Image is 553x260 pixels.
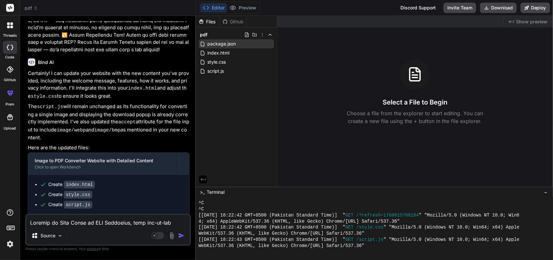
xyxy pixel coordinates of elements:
span: GET [345,212,353,218]
h3: Select a File to Begin [383,98,447,107]
h6: Bind AI [38,59,54,66]
img: icon [178,232,185,239]
code: script.js [37,104,63,110]
span: pdf [200,31,207,38]
button: Image to PDF Converter Website with Detailed ContentClick to open Workbench [28,153,179,174]
span: WebKit/537.36 (KHTML, like Gecko) Chrome/[URL] Safari/537.36" [199,243,364,249]
span: [[DATE] 18:22:42 GMT+0500 (Pakistan Standard Time)] " [199,224,345,230]
span: [[DATE] 18:22:43 GMT+0500 (Pakistan Standard Time)] " [199,237,345,243]
span: GET [345,237,353,243]
button: Invite Team [444,3,476,13]
span: Run command [48,213,183,219]
div: Create [48,201,92,208]
span: script.js [207,67,225,75]
span: package.json [207,40,236,48]
span: " "Mozilla/5.0 (Windows NT 10.0; Win64; x64) Apple [384,237,520,243]
p: Choose a file from the explorer to start editing. You can create a new file using the + button in... [342,109,488,125]
button: − [543,187,549,197]
img: Pick Models [57,233,63,239]
img: settings [5,239,16,250]
span: Show preview [516,19,548,25]
button: Preview [227,3,259,12]
code: script.js [64,201,92,209]
span: Terminal [207,189,225,195]
div: Create [48,191,92,198]
button: Download [480,3,517,13]
button: Editor [200,3,227,12]
span: ^C [199,200,204,206]
span: >_ [200,189,205,195]
div: Files [196,19,220,25]
span: /style.css [356,224,384,230]
code: style.css [31,94,57,99]
span: [[DATE] 18:22:42 GMT+0500 (Pakistan Standard Time)] " [199,212,345,218]
span: 4; x64) AppleWebKit/537.36 (KHTML, like Gecko) Chrome/[URL] Safari/537.36" [199,218,400,225]
code: accept [118,119,136,125]
div: Image to PDF Converter Website with Detailed Content [35,157,172,164]
span: − [544,189,548,195]
span: privacy [87,247,98,251]
span: GET [345,224,353,230]
p: Certainly! I can update your website with the new content you've provided, including the welcome ... [28,70,190,100]
code: index.html [128,86,157,91]
code: index.html [64,181,95,189]
img: attachment [168,232,176,240]
label: Upload [4,126,16,131]
span: " "Mozilla/5.0 (Windows NT 10.0; Win64; x64) Apple [384,224,520,230]
button: Deploy [521,3,550,13]
p: Source [40,232,55,239]
label: prem [6,102,14,107]
label: threads [3,33,17,38]
span: pdf [25,5,38,11]
code: style.css [64,191,92,199]
p: Here are the updated files: [28,144,190,152]
code: image/webp [57,128,86,133]
code: image/bmp [94,128,121,133]
p: The will remain unchanged as its functionality for converting a single image and displaying the d... [28,103,190,142]
p: Always double-check its answers. Your in Bind [25,246,191,252]
label: code [6,55,15,60]
label: GitHub [4,77,16,83]
span: index.html [207,49,230,57]
div: Github [220,19,247,25]
span: style.css [207,58,226,66]
span: " "Mozilla/5.0 (Windows NT 10.0; Win6 [419,212,520,218]
span: /?refresh=1760015708194 [356,212,419,218]
div: Create [48,181,95,188]
div: Discord Support [397,3,440,13]
span: ^C [199,206,204,212]
span: WebKit/537.36 (KHTML, like Gecko) Chrome/[URL] Safari/537.36" [199,230,364,237]
span: /script.js [356,237,384,243]
div: Click to open Workbench [35,165,172,170]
